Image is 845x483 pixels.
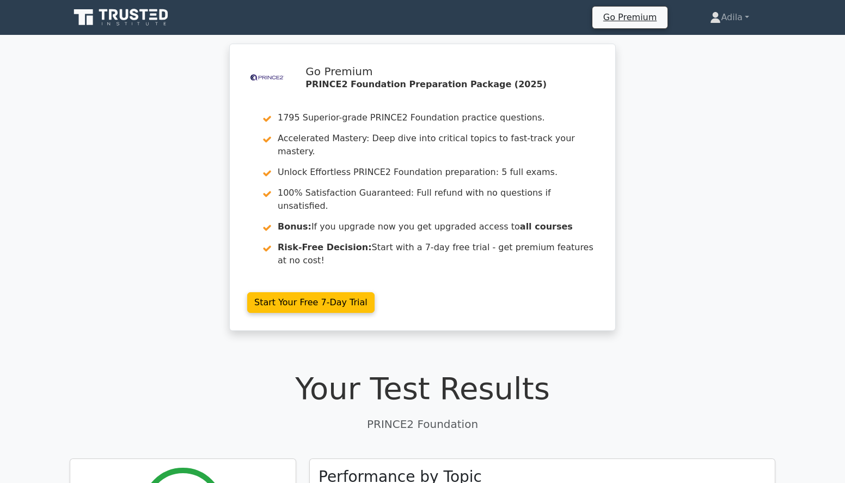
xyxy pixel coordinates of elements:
[70,370,775,407] h1: Your Test Results
[684,7,775,28] a: Adila
[247,292,375,313] a: Start Your Free 7-Day Trial
[597,10,663,25] a: Go Premium
[70,416,775,432] p: PRINCE2 Foundation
